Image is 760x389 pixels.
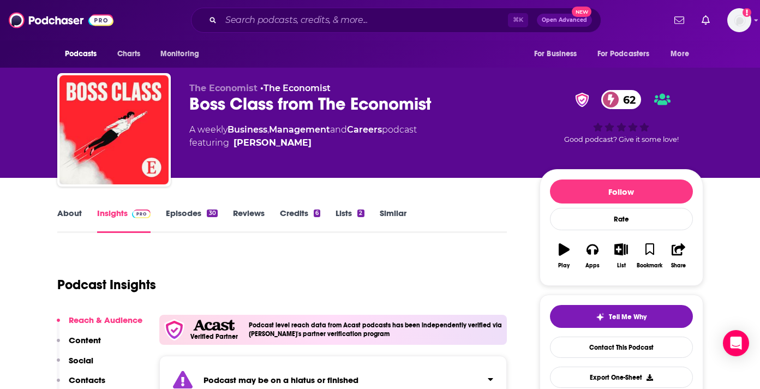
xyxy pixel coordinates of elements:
[550,337,693,358] a: Contact This Podcast
[670,11,689,29] a: Show notifications dropdown
[191,8,601,33] div: Search podcasts, credits, & more...
[267,124,269,135] span: ,
[234,136,312,149] a: Andrew Palmer
[612,90,641,109] span: 62
[65,46,97,62] span: Podcasts
[57,208,82,233] a: About
[609,313,647,321] span: Tell Me Why
[534,46,577,62] span: For Business
[57,335,101,355] button: Content
[572,7,591,17] span: New
[57,355,93,375] button: Social
[221,11,508,29] input: Search podcasts, credits, & more...
[59,75,169,184] img: Boss Class from The Economist
[189,123,417,149] div: A weekly podcast
[671,262,686,269] div: Share
[314,210,320,217] div: 6
[723,330,749,356] div: Open Intercom Messenger
[260,83,331,93] span: •
[564,135,679,143] span: Good podcast? Give it some love!
[347,124,382,135] a: Careers
[558,262,570,269] div: Play
[57,44,111,64] button: open menu
[550,208,693,230] div: Rate
[166,208,217,233] a: Episodes30
[189,136,417,149] span: featuring
[57,277,156,293] h1: Podcast Insights
[233,208,265,233] a: Reviews
[204,375,358,385] strong: Podcast may be on a hiatus or finished
[110,44,147,64] a: Charts
[153,44,213,64] button: open menu
[597,46,650,62] span: For Podcasters
[550,179,693,204] button: Follow
[69,335,101,345] p: Content
[727,8,751,32] img: User Profile
[697,11,714,29] a: Show notifications dropdown
[578,236,607,276] button: Apps
[249,321,503,338] h4: Podcast level reach data from Acast podcasts has been independently verified via [PERSON_NAME]'s ...
[671,46,689,62] span: More
[596,313,605,321] img: tell me why sparkle
[617,262,626,269] div: List
[117,46,141,62] span: Charts
[193,320,235,331] img: Acast
[590,44,666,64] button: open menu
[357,210,364,217] div: 2
[537,14,592,27] button: Open AdvancedNew
[69,315,142,325] p: Reach & Audience
[264,83,331,93] a: The Economist
[637,262,662,269] div: Bookmark
[636,236,664,276] button: Bookmark
[542,17,587,23] span: Open Advanced
[607,236,635,276] button: List
[189,83,258,93] span: The Economist
[743,8,751,17] svg: Add a profile image
[9,10,113,31] img: Podchaser - Follow, Share and Rate Podcasts
[228,124,267,135] a: Business
[508,13,528,27] span: ⌘ K
[132,210,151,218] img: Podchaser Pro
[380,208,406,233] a: Similar
[585,262,600,269] div: Apps
[663,44,703,64] button: open menu
[69,375,105,385] p: Contacts
[160,46,199,62] span: Monitoring
[572,93,593,107] img: verified Badge
[727,8,751,32] button: Show profile menu
[550,367,693,388] button: Export One-Sheet
[336,208,364,233] a: Lists2
[57,315,142,335] button: Reach & Audience
[97,208,151,233] a: InsightsPodchaser Pro
[526,44,591,64] button: open menu
[330,124,347,135] span: and
[69,355,93,366] p: Social
[727,8,751,32] span: Logged in as megcassidy
[207,210,217,217] div: 30
[164,319,185,340] img: verfied icon
[280,208,320,233] a: Credits6
[664,236,692,276] button: Share
[550,236,578,276] button: Play
[269,124,330,135] a: Management
[190,333,238,340] h5: Verified Partner
[550,305,693,328] button: tell me why sparkleTell Me Why
[601,90,641,109] a: 62
[540,83,703,151] div: verified Badge62Good podcast? Give it some love!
